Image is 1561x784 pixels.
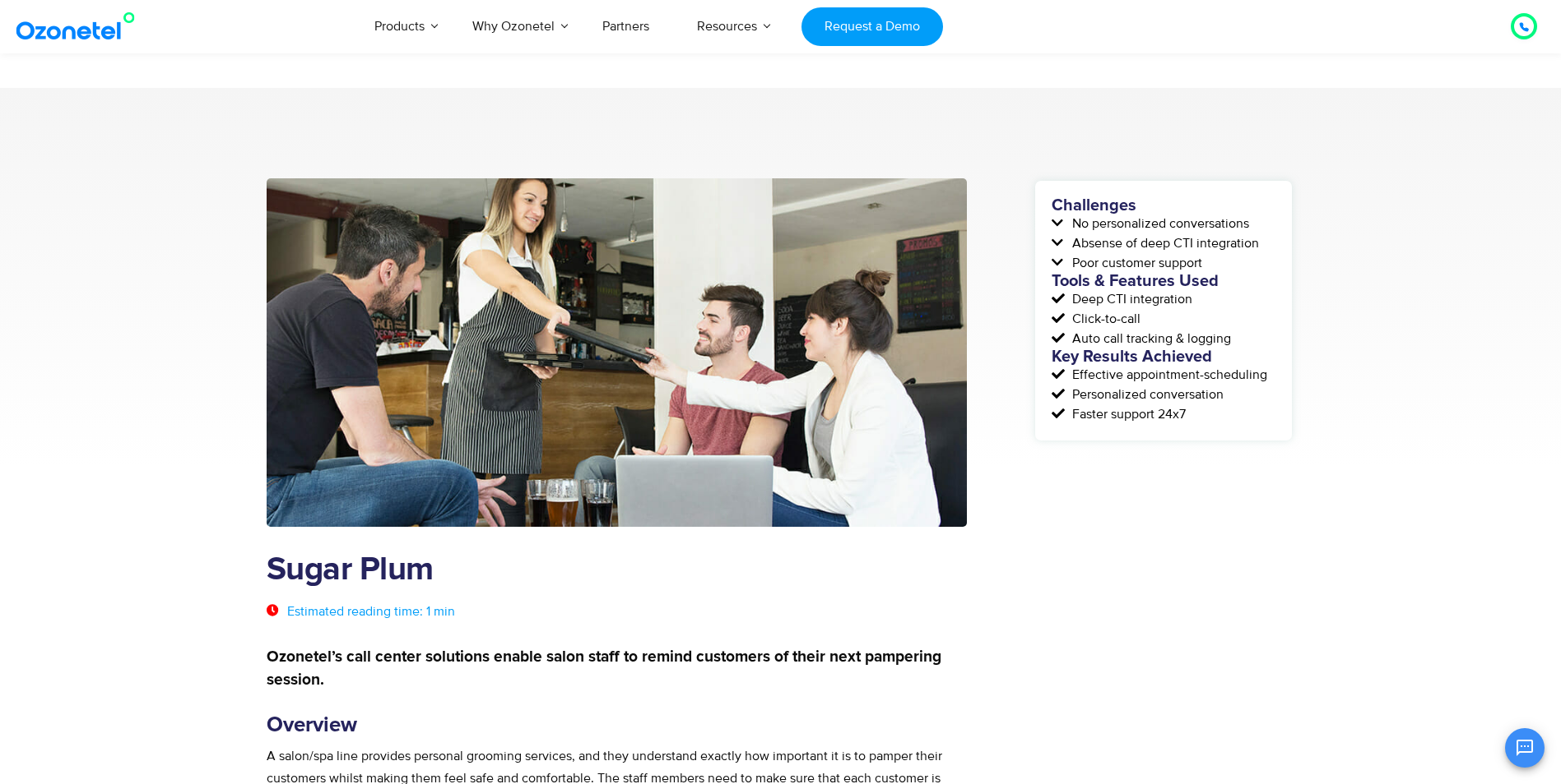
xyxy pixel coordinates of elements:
span: Poor customer support [1068,253,1202,273]
a: Request a Demo [801,7,942,46]
span: Faster support 24x7 [1068,404,1186,424]
span: Effective appointment-scheduling [1068,365,1267,385]
h5: Key Results Achieved [1052,348,1275,365]
span: Absense of deep CTI integration [1068,233,1259,253]
span: Estimated reading time: [287,603,423,620]
span: Deep CTI integration [1068,289,1192,309]
h5: Challenges [1052,197,1275,214]
strong: Overview [267,714,357,736]
span: Auto call tracking & logging [1068,329,1231,348]
span: 1 min [426,603,455,620]
span: No personalized conversations [1068,214,1249,233]
strong: Ozonetel’s call center solutions enable salon staff to remind customers of their next pampering s... [267,649,941,688]
span: Click-to-call [1068,309,1141,329]
span: Personalized conversation [1068,385,1224,404]
h5: Tools & Features Used [1052,273,1275,289]
button: Open chat [1505,728,1545,768]
h1: Sugar Plum [267,551,968,589]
